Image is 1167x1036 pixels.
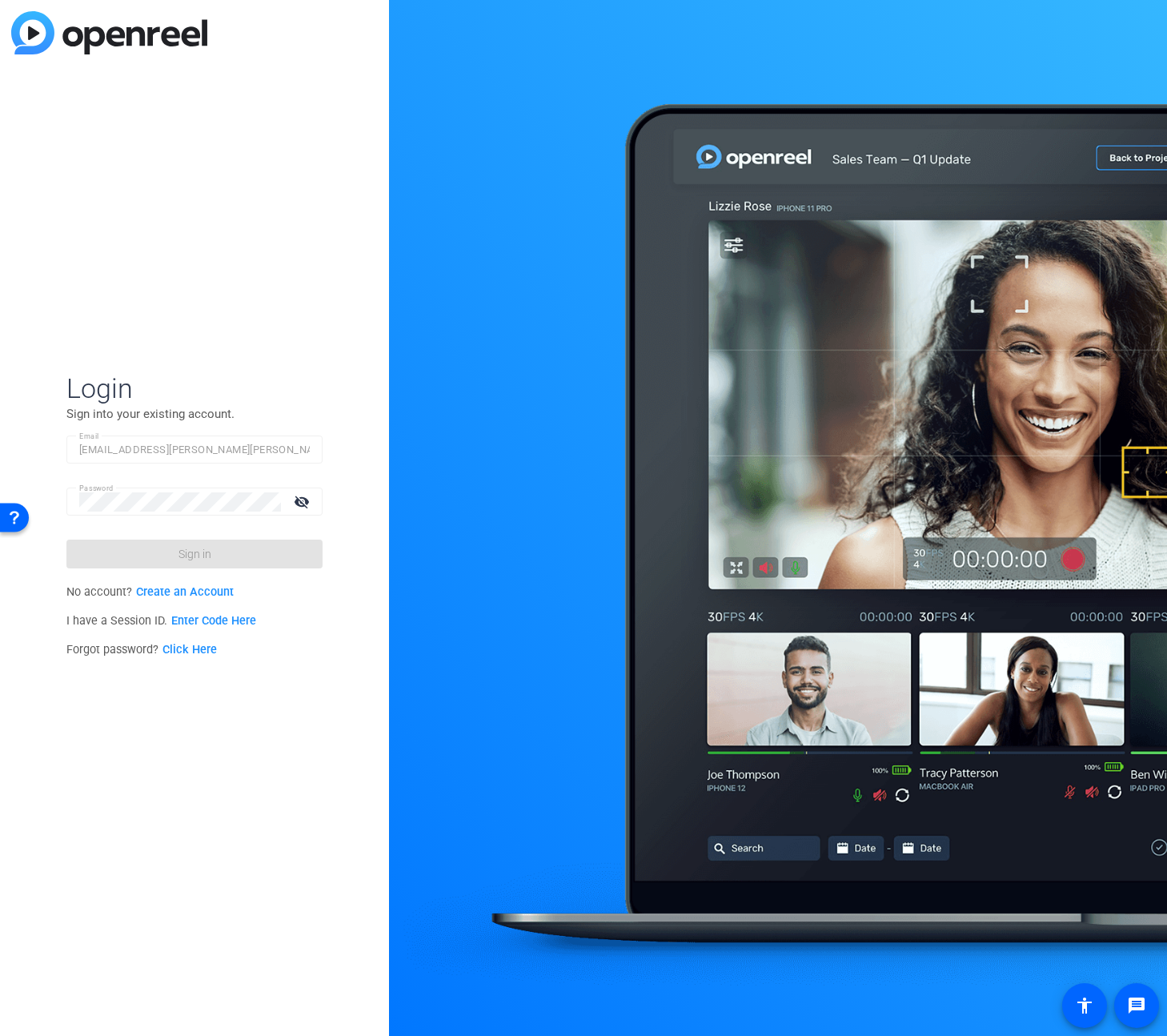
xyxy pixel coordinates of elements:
[79,440,310,460] input: Enter Email Address
[66,614,256,628] span: I have a Session ID.
[66,643,217,657] span: Forgot password?
[79,484,114,492] mat-label: Password
[79,432,99,440] mat-label: Email
[11,11,207,54] img: blue-gradient.svg
[284,490,323,513] mat-icon: visibility_off
[66,371,323,405] span: Login
[136,585,234,599] a: Create an Account
[66,585,234,599] span: No account?
[171,614,256,628] a: Enter Code Here
[66,405,323,423] p: Sign into your existing account.
[1127,996,1146,1015] mat-icon: message
[1075,996,1094,1015] mat-icon: accessibility
[162,643,217,657] a: Click Here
